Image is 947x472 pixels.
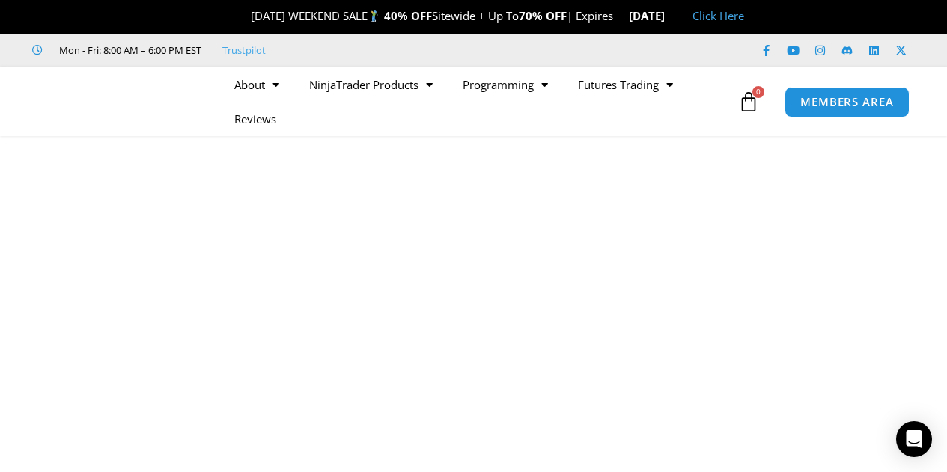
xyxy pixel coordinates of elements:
[666,10,677,22] img: 🏭
[563,67,688,102] a: Futures Trading
[448,67,563,102] a: Programming
[55,41,201,59] span: Mon - Fri: 8:00 AM – 6:00 PM EST
[614,10,625,22] img: ⌛
[34,75,195,129] img: LogoAI | Affordable Indicators – NinjaTrader
[692,8,744,23] a: Click Here
[800,96,894,108] span: MEMBERS AREA
[368,10,380,22] img: 🏌️‍♂️
[235,8,628,23] span: [DATE] WEEKEND SALE Sitewide + Up To | Expires
[519,8,567,23] strong: 70% OFF
[716,80,782,123] a: 0
[785,87,910,117] a: MEMBERS AREA
[294,67,448,102] a: NinjaTrader Products
[219,67,734,136] nav: Menu
[219,67,294,102] a: About
[896,421,932,457] div: Open Intercom Messenger
[752,86,764,98] span: 0
[239,10,250,22] img: 🎉
[629,8,677,23] strong: [DATE]
[222,41,266,59] a: Trustpilot
[219,102,291,136] a: Reviews
[384,8,432,23] strong: 40% OFF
